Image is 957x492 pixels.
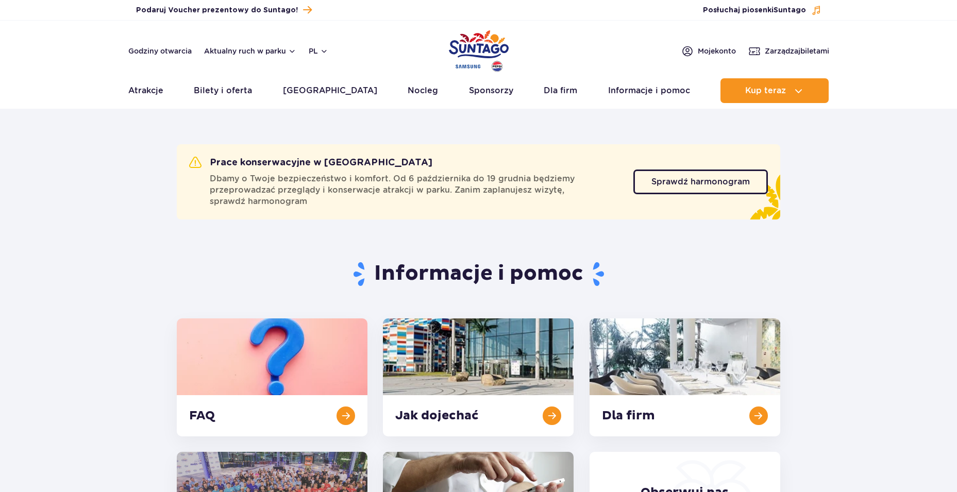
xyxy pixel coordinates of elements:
a: Godziny otwarcia [128,46,192,56]
span: Suntago [774,7,806,14]
button: Aktualny ruch w parku [204,47,296,55]
a: Informacje i pomoc [608,78,690,103]
a: [GEOGRAPHIC_DATA] [283,78,377,103]
button: pl [309,46,328,56]
h1: Informacje i pomoc [177,261,780,287]
a: Nocleg [408,78,438,103]
span: Podaruj Voucher prezentowy do Suntago! [136,5,298,15]
span: Sprawdź harmonogram [651,178,750,186]
a: Dla firm [544,78,577,103]
a: Park of Poland [449,26,509,73]
button: Kup teraz [720,78,829,103]
span: Zarządzaj biletami [765,46,829,56]
a: Mojekonto [681,45,736,57]
a: Sponsorzy [469,78,513,103]
span: Dbamy o Twoje bezpieczeństwo i komfort. Od 6 października do 19 grudnia będziemy przeprowadzać pr... [210,173,621,207]
a: Atrakcje [128,78,163,103]
h2: Prace konserwacyjne w [GEOGRAPHIC_DATA] [189,157,432,169]
span: Posłuchaj piosenki [703,5,806,15]
a: Podaruj Voucher prezentowy do Suntago! [136,3,312,17]
a: Bilety i oferta [194,78,252,103]
button: Posłuchaj piosenkiSuntago [703,5,821,15]
a: Sprawdź harmonogram [633,169,768,194]
span: Moje konto [698,46,736,56]
span: Kup teraz [745,86,786,95]
a: Zarządzajbiletami [748,45,829,57]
